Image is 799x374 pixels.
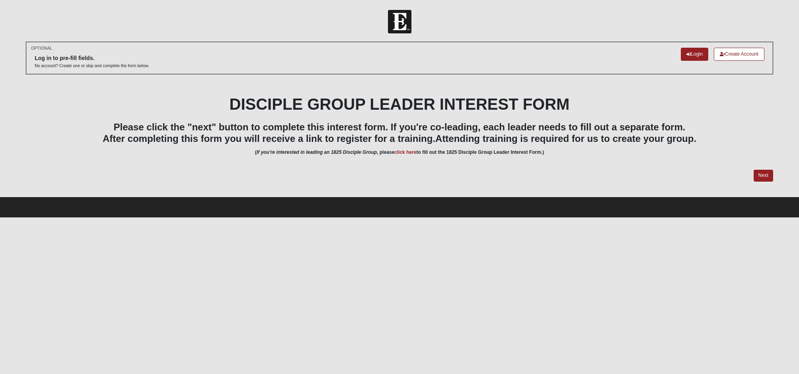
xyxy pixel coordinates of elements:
[31,45,52,51] small: OPTIONAL
[35,55,149,62] h6: Log in to pre-fill fields.
[35,63,149,69] p: No account? Create one or skip and complete the form below.
[754,170,773,181] a: Next
[230,95,570,113] b: DISCIPLE GROUP LEADER INTEREST FORM
[26,149,773,155] h6: ( , please to fill out the 1825 Disciple Group Leader Interest Form.)
[714,48,764,61] a: Create Account
[435,133,696,144] span: Attending training is required for us to create your group.
[257,149,377,155] i: If you're interested in leading an 1825 Disciple Group
[26,122,773,145] h3: Please click the "next" button to complete this interest form. If you're co-leading, each leader ...
[388,10,411,33] img: Church of Eleven22 Logo
[394,149,416,155] a: click here
[681,48,708,61] a: Login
